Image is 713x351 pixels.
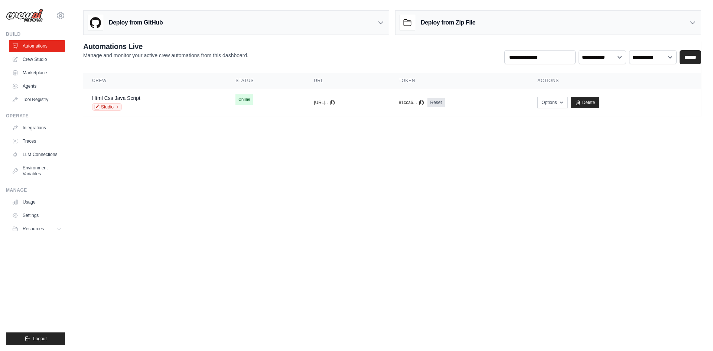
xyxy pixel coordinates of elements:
h3: Deploy from GitHub [109,18,163,27]
a: LLM Connections [9,149,65,160]
p: Manage and monitor your active crew automations from this dashboard. [83,52,248,59]
a: Automations [9,40,65,52]
button: Resources [9,223,65,235]
a: Environment Variables [9,162,65,180]
a: Marketplace [9,67,65,79]
th: Crew [83,73,227,88]
a: Tool Registry [9,94,65,105]
div: Build [6,31,65,37]
a: Usage [9,196,65,208]
a: Integrations [9,122,65,134]
a: Html Css Java Script [92,95,140,101]
button: Logout [6,332,65,345]
span: Online [235,94,253,105]
th: URL [305,73,390,88]
img: GitHub Logo [88,15,103,30]
div: Operate [6,113,65,119]
img: Logo [6,9,43,23]
span: Resources [23,226,44,232]
a: Settings [9,209,65,221]
h3: Deploy from Zip File [421,18,475,27]
th: Actions [528,73,701,88]
a: Studio [92,103,122,111]
a: Agents [9,80,65,92]
h2: Automations Live [83,41,248,52]
a: Traces [9,135,65,147]
th: Token [390,73,529,88]
a: Reset [427,98,445,107]
button: 81cca6... [399,100,424,105]
span: Logout [33,336,47,342]
a: Delete [571,97,599,108]
button: Options [537,97,567,108]
th: Status [227,73,305,88]
a: Crew Studio [9,53,65,65]
div: Manage [6,187,65,193]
